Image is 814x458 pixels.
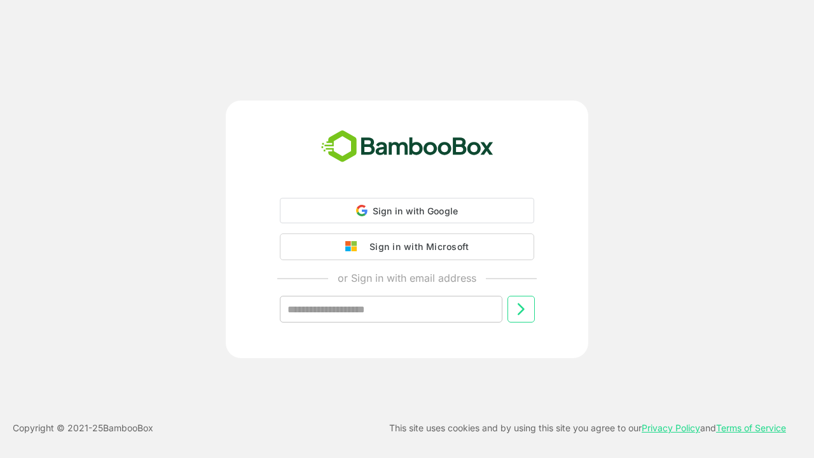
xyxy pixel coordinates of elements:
img: google [345,241,363,253]
p: Copyright © 2021- 25 BambooBox [13,420,153,436]
span: Sign in with Google [373,205,459,216]
p: or Sign in with email address [338,270,476,286]
p: This site uses cookies and by using this site you agree to our and [389,420,786,436]
div: Sign in with Google [280,198,534,223]
button: Sign in with Microsoft [280,233,534,260]
img: bamboobox [314,126,500,168]
a: Terms of Service [716,422,786,433]
a: Privacy Policy [642,422,700,433]
div: Sign in with Microsoft [363,239,469,255]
